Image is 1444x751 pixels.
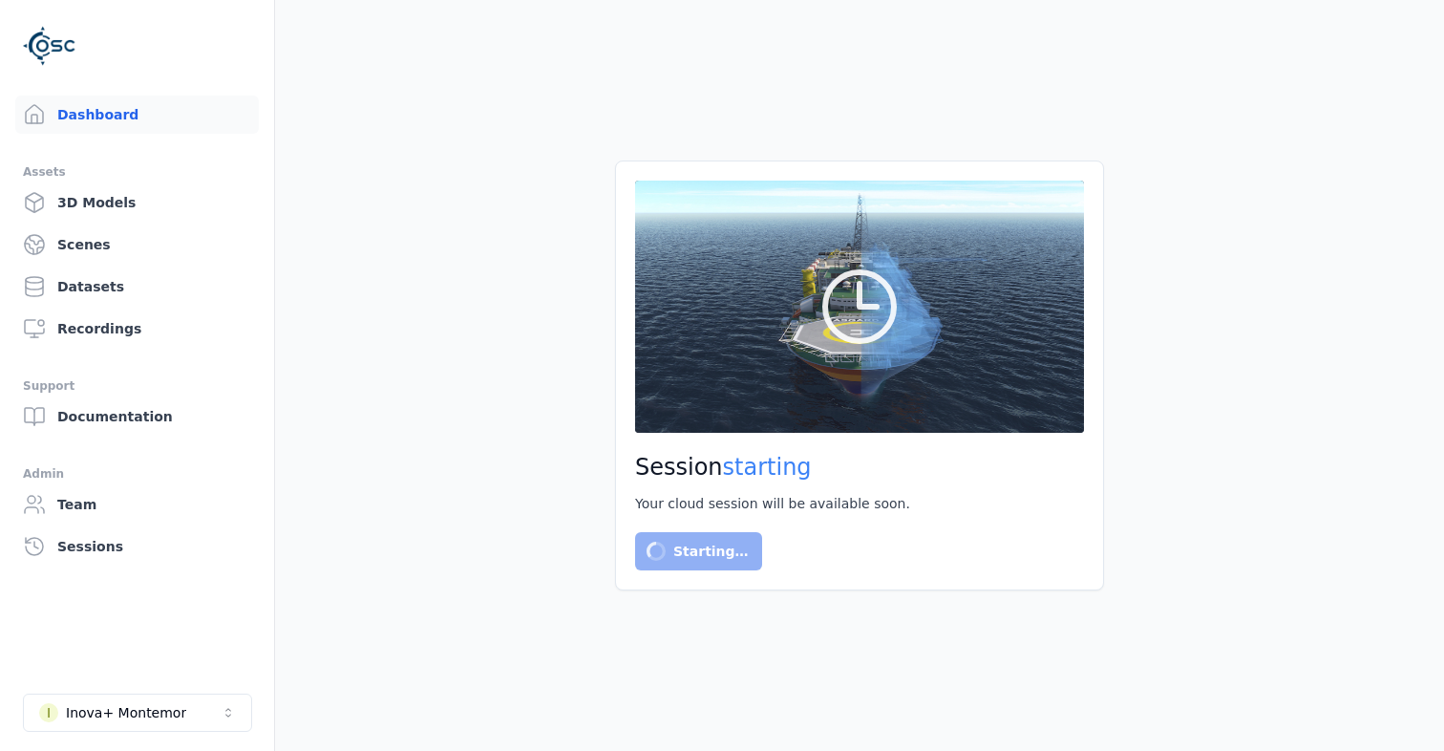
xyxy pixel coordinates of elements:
[15,310,259,348] a: Recordings
[23,462,251,485] div: Admin
[23,694,252,732] button: Select a workspace
[15,485,259,524] a: Team
[635,532,762,570] button: Starting…
[635,494,1084,513] div: Your cloud session will be available soon.
[15,96,259,134] a: Dashboard
[23,19,76,73] img: Logo
[15,397,259,436] a: Documentation
[15,527,259,566] a: Sessions
[23,161,251,183] div: Assets
[15,225,259,264] a: Scenes
[66,703,186,722] div: Inova+ Montemor
[39,703,58,722] div: I
[15,268,259,306] a: Datasets
[723,454,812,481] span: starting
[15,183,259,222] a: 3D Models
[23,375,251,397] div: Support
[635,452,1084,483] h2: Session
